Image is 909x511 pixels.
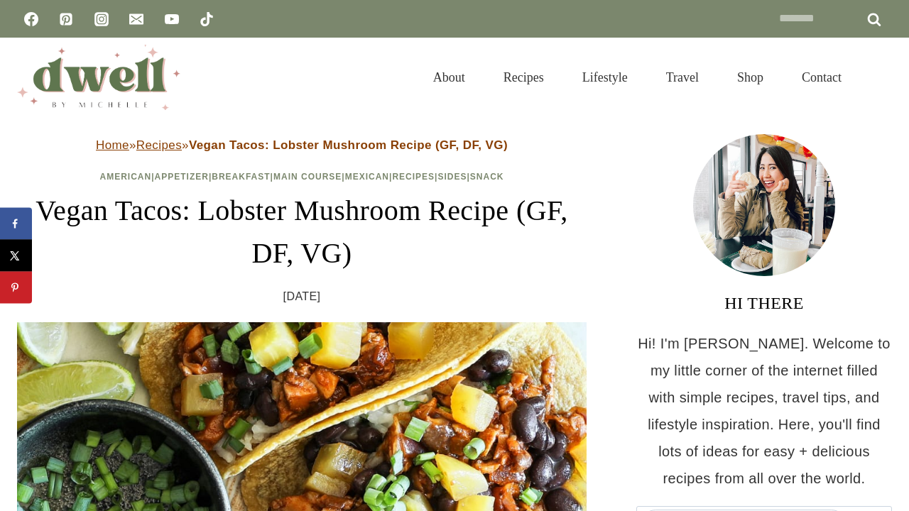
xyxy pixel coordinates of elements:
a: TikTok [192,5,221,33]
h1: Vegan Tacos: Lobster Mushroom Recipe (GF, DF, VG) [17,189,587,275]
a: Travel [647,53,718,102]
button: View Search Form [868,65,892,89]
a: Main Course [273,172,342,182]
a: Shop [718,53,783,102]
a: Home [96,138,129,152]
img: DWELL by michelle [17,45,180,110]
a: Mexican [345,172,389,182]
a: Recipes [484,53,563,102]
a: American [100,172,152,182]
a: Sides [437,172,467,182]
time: [DATE] [283,286,321,307]
a: About [414,53,484,102]
a: Contact [783,53,861,102]
strong: Vegan Tacos: Lobster Mushroom Recipe (GF, DF, VG) [189,138,508,152]
span: | | | | | | | [100,172,504,182]
span: » » [96,138,508,152]
a: Facebook [17,5,45,33]
a: Snack [470,172,504,182]
p: Hi! I'm [PERSON_NAME]. Welcome to my little corner of the internet filled with simple recipes, tr... [636,330,892,492]
a: Lifestyle [563,53,647,102]
a: Breakfast [212,172,270,182]
a: Recipes [392,172,435,182]
a: Pinterest [52,5,80,33]
a: Appetizer [155,172,209,182]
a: Recipes [136,138,182,152]
a: Email [122,5,151,33]
a: YouTube [158,5,186,33]
a: Instagram [87,5,116,33]
h3: HI THERE [636,290,892,316]
nav: Primary Navigation [414,53,861,102]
